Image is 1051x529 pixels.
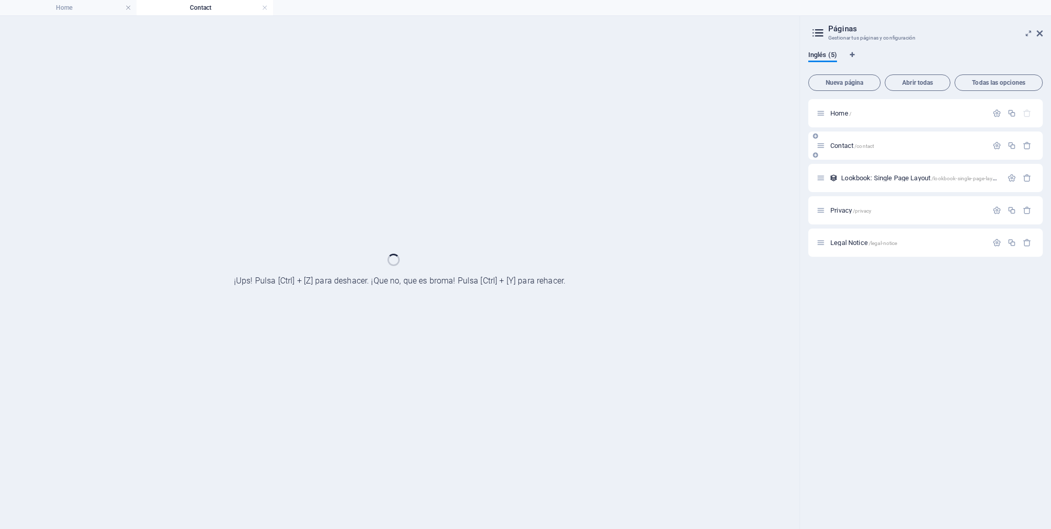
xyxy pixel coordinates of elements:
[827,142,987,149] div: Contact/contact
[959,80,1038,86] span: Todas las opciones
[955,74,1043,91] button: Todas las opciones
[1007,174,1016,182] div: Configuración
[827,239,987,246] div: Legal Notice/legal-notice
[992,206,1001,215] div: Configuración
[838,175,1002,181] div: Lookbook: Single Page Layout/lookbook-single-page-layout
[813,80,876,86] span: Nueva página
[1023,206,1031,215] div: Eliminar
[1007,206,1016,215] div: Duplicar
[830,239,897,247] span: Haz clic para abrir la página
[849,111,851,117] span: /
[992,141,1001,150] div: Configuración
[830,206,871,214] span: Privacy
[1007,238,1016,247] div: Duplicar
[829,174,838,182] div: Este diseño se usa como una plantilla para todos los elementos (como por ejemplo un post de un bl...
[1023,109,1031,118] div: La página principal no puede eliminarse
[828,24,1043,33] h2: Páginas
[841,174,1000,182] span: Haz clic para abrir la página
[931,176,1000,181] span: /lookbook-single-page-layout
[889,80,946,86] span: Abrir todas
[885,74,950,91] button: Abrir todas
[137,2,273,13] h4: Contact
[830,109,851,117] span: Haz clic para abrir la página
[808,51,1043,70] div: Pestañas de idiomas
[853,208,871,214] span: /privacy
[869,240,898,246] span: /legal-notice
[1007,141,1016,150] div: Duplicar
[1007,109,1016,118] div: Duplicar
[992,109,1001,118] div: Configuración
[854,143,874,149] span: /contact
[1023,174,1031,182] div: Eliminar
[827,110,987,117] div: Home/
[1023,141,1031,150] div: Eliminar
[992,238,1001,247] div: Configuración
[828,33,1022,43] h3: Gestionar tus páginas y configuración
[808,49,837,63] span: Inglés (5)
[1023,238,1031,247] div: Eliminar
[827,207,987,214] div: Privacy/privacy
[830,142,874,149] span: Haz clic para abrir la página
[808,74,881,91] button: Nueva página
